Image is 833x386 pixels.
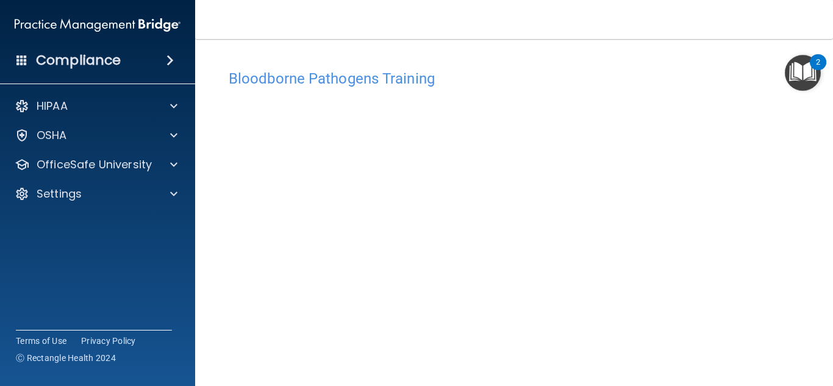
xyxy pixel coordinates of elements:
h4: Bloodborne Pathogens Training [229,71,799,87]
button: Open Resource Center, 2 new notifications [785,55,821,91]
a: Settings [15,187,177,201]
a: OSHA [15,128,177,143]
p: OSHA [37,128,67,143]
a: Privacy Policy [81,335,136,347]
img: PMB logo [15,13,181,37]
p: OfficeSafe University [37,157,152,172]
a: Terms of Use [16,335,66,347]
a: HIPAA [15,99,177,113]
a: OfficeSafe University [15,157,177,172]
div: 2 [816,62,820,78]
p: Settings [37,187,82,201]
span: Ⓒ Rectangle Health 2024 [16,352,116,364]
h4: Compliance [36,52,121,69]
p: HIPAA [37,99,68,113]
iframe: Drift Widget Chat Controller [772,302,818,348]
